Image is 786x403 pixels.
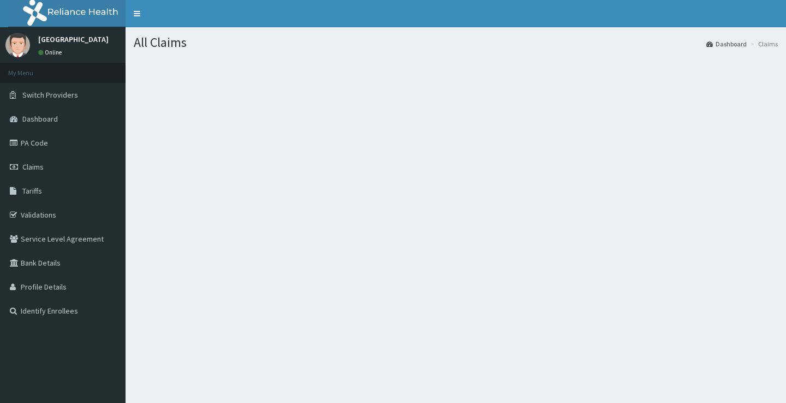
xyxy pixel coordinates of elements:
[22,114,58,124] span: Dashboard
[22,162,44,172] span: Claims
[748,39,778,49] li: Claims
[706,39,747,49] a: Dashboard
[22,186,42,196] span: Tariffs
[22,90,78,100] span: Switch Providers
[5,33,30,57] img: User Image
[134,35,778,50] h1: All Claims
[38,35,109,43] p: [GEOGRAPHIC_DATA]
[38,49,64,56] a: Online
